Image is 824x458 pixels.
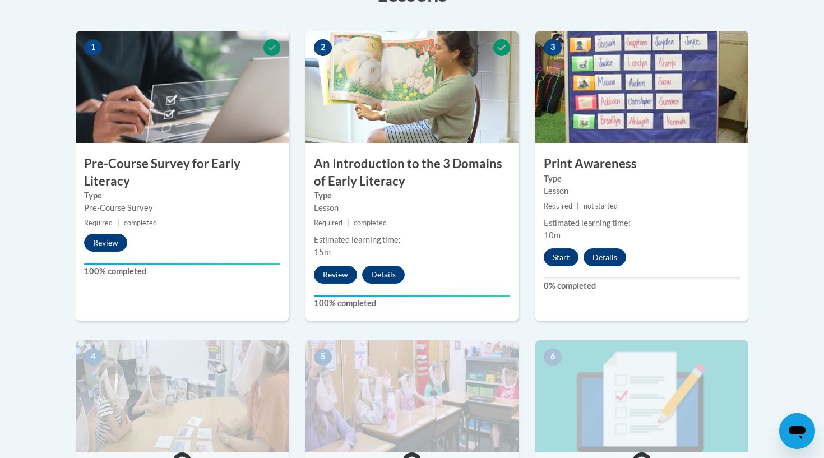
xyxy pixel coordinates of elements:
button: Start [544,248,578,266]
div: Your progress [84,263,280,265]
div: Pre-Course Survey [84,202,280,214]
div: Lesson [314,202,510,214]
div: Estimated learning time: [544,217,740,229]
label: 100% completed [84,265,280,277]
span: 1 [84,39,102,56]
img: Course Image [535,31,748,143]
button: Details [584,248,626,266]
button: Review [84,234,127,252]
span: 6 [544,349,562,366]
span: 2 [314,39,332,56]
span: completed [124,219,157,227]
label: Type [544,173,740,185]
span: Required [314,219,342,227]
span: Required [544,202,572,210]
span: 10m [544,230,561,240]
span: | [577,202,579,210]
span: 3 [544,39,562,56]
label: Type [314,189,510,202]
img: Course Image [305,31,519,143]
label: 0% completed [544,280,740,292]
span: not started [584,202,618,210]
h3: Print Awareness [535,155,748,173]
span: completed [354,219,387,227]
span: | [117,219,119,227]
div: Lesson [544,185,740,197]
button: Review [314,266,357,284]
iframe: Button to launch messaging window [779,413,815,449]
button: Details [362,266,405,284]
span: Required [84,219,113,227]
div: Your progress [314,295,510,297]
h3: Pre-Course Survey for Early Literacy [76,155,289,190]
label: 100% completed [314,297,510,309]
div: Estimated learning time: [314,234,510,246]
span: 15m [314,247,331,257]
label: Type [84,189,280,202]
span: 4 [84,349,102,366]
span: 5 [314,349,332,366]
img: Course Image [76,31,289,143]
h3: An Introduction to the 3 Domains of Early Literacy [305,155,519,190]
img: Course Image [76,340,289,452]
span: | [347,219,349,227]
img: Course Image [535,340,748,452]
img: Course Image [305,340,519,452]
